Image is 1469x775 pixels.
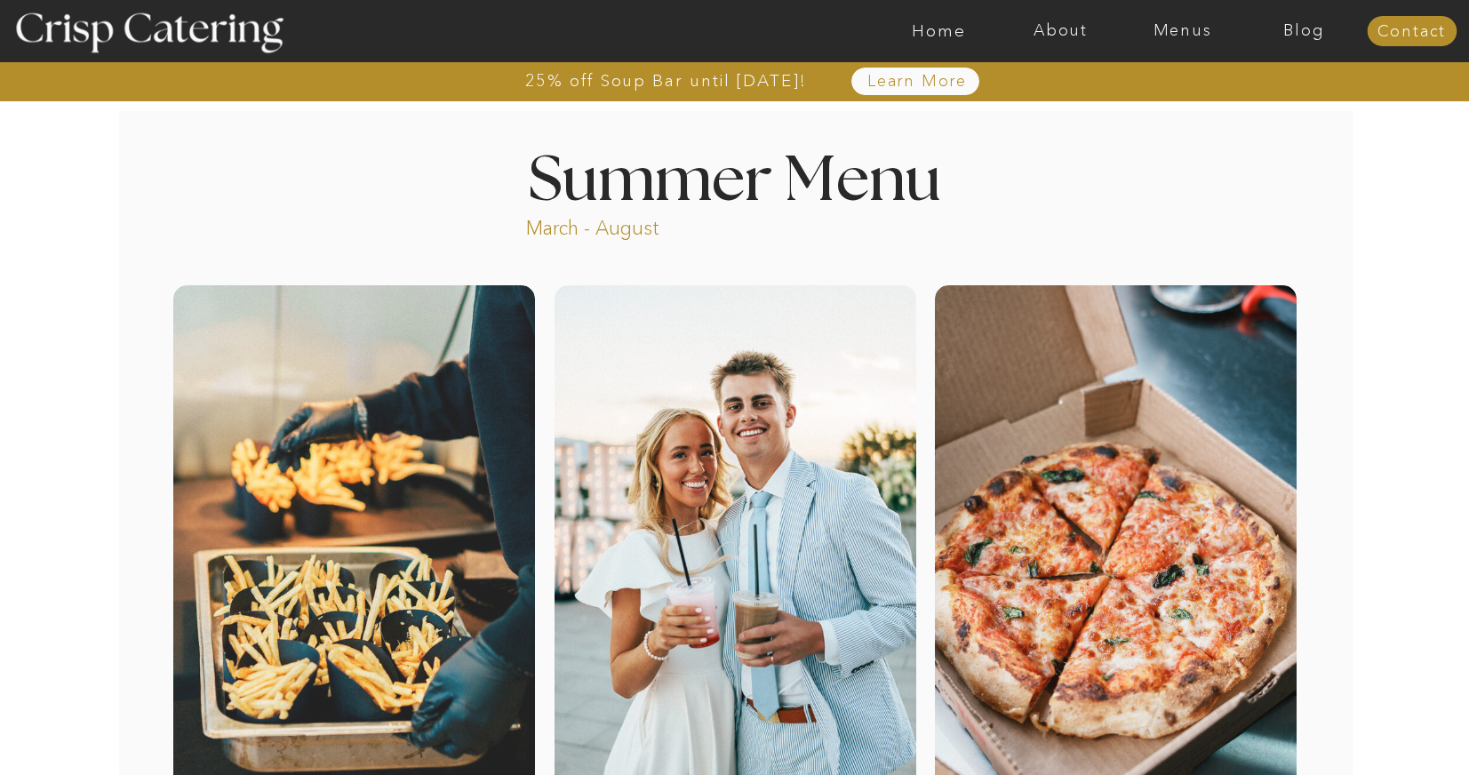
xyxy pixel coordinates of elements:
a: About [1000,22,1122,40]
a: Learn More [826,73,1009,91]
a: Blog [1243,22,1365,40]
h1: Summer Menu [488,150,982,203]
a: 25% off Soup Bar until [DATE]! [461,72,871,90]
a: Menus [1122,22,1243,40]
p: March - August [526,215,770,236]
a: Home [878,22,1000,40]
a: Contact [1367,23,1457,41]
